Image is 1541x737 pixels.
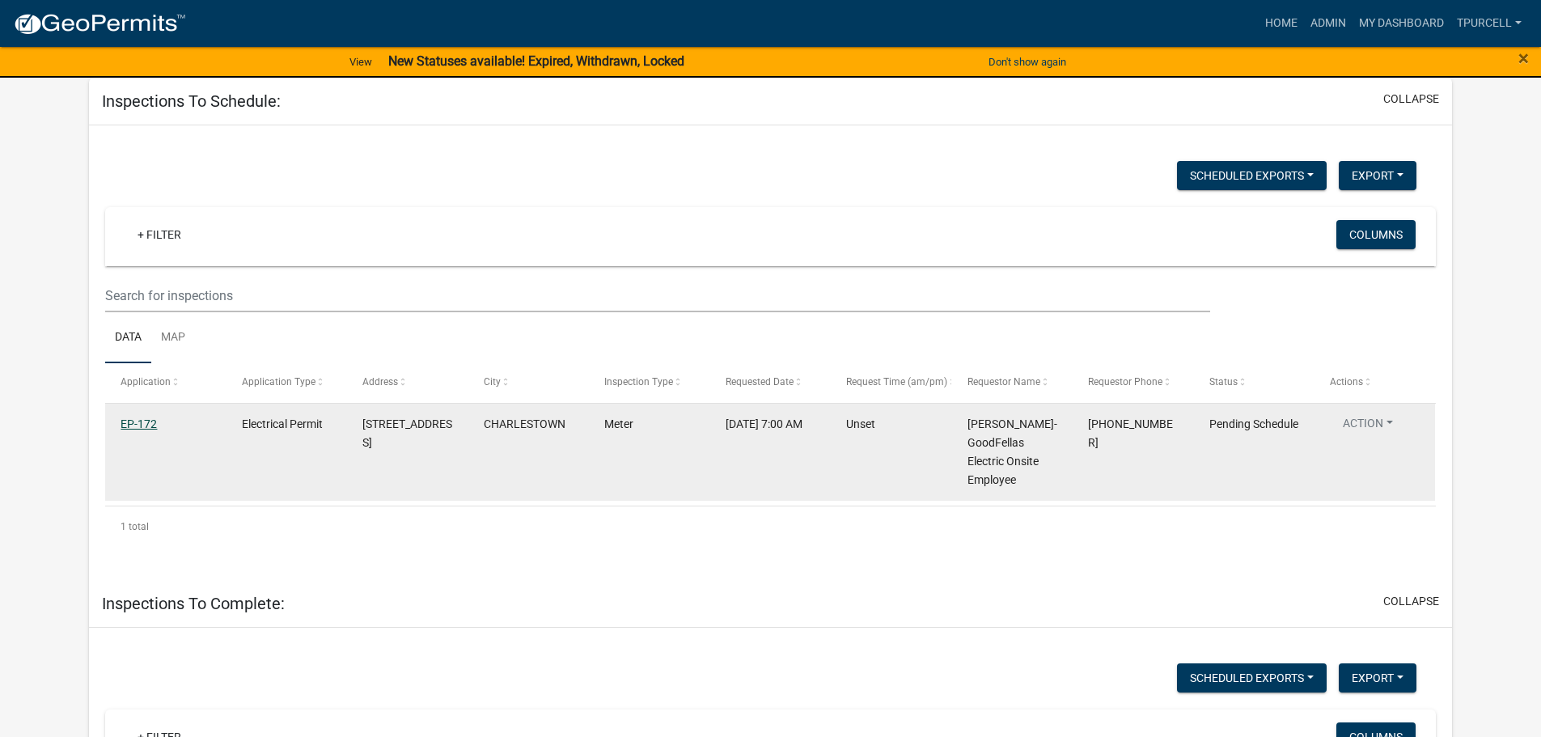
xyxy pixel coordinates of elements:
span: Application Type [242,376,315,388]
a: Map [151,312,195,364]
span: City [484,376,501,388]
a: Home [1259,8,1304,39]
span: Requestor Phone [1088,376,1162,388]
span: Pending Schedule [1209,417,1298,430]
datatable-header-cell: Requested Date [710,363,831,402]
span: Inspection Type [604,376,673,388]
datatable-header-cell: Application Type [226,363,347,402]
datatable-header-cell: Status [1193,363,1314,402]
button: Export [1339,161,1416,190]
button: Action [1330,415,1406,438]
button: collapse [1383,593,1439,610]
datatable-header-cell: Inspection Type [589,363,709,402]
button: Scheduled Exports [1177,663,1327,693]
span: Address [362,376,398,388]
datatable-header-cell: City [468,363,589,402]
datatable-header-cell: Address [347,363,468,402]
datatable-header-cell: Requestor Phone [1073,363,1193,402]
a: Admin [1304,8,1353,39]
span: Electrical Permit [242,417,323,430]
span: Application [121,376,171,388]
h5: Inspections To Schedule: [102,91,281,111]
button: Scheduled Exports [1177,161,1327,190]
a: EP-172 [121,417,157,430]
span: 08/15/2025, 7:00 AM [726,417,802,430]
button: Export [1339,663,1416,693]
h5: Inspections To Complete: [102,594,285,613]
span: Requestor Name [967,376,1040,388]
span: Status [1209,376,1238,388]
a: View [343,49,379,75]
datatable-header-cell: Actions [1315,363,1435,402]
span: Actions [1330,376,1363,388]
a: + Filter [125,220,194,249]
span: Requested Date [726,376,794,388]
span: Request Time (am/pm) [846,376,947,388]
strong: New Statuses available! Expired, Withdrawn, Locked [388,53,684,69]
span: Meter [604,417,633,430]
button: Close [1518,49,1529,68]
button: collapse [1383,91,1439,108]
input: Search for inspections [105,279,1209,312]
span: 1155 START RD 62 [362,417,452,449]
datatable-header-cell: Requestor Name [951,363,1072,402]
div: collapse [89,125,1452,580]
button: Columns [1336,220,1416,249]
a: Tpurcell [1450,8,1528,39]
a: Data [105,312,151,364]
button: Don't show again [982,49,1073,75]
datatable-header-cell: Application [105,363,226,402]
span: CHARLESTOWN [484,417,565,430]
div: 1 total [105,506,1436,547]
datatable-header-cell: Request Time (am/pm) [831,363,951,402]
span: Unset [846,417,875,430]
span: 502-408-8550 [1088,417,1173,449]
span: × [1518,47,1529,70]
span: Christopher Wortham- GoodFellas Electric Onsite Employee [967,417,1057,485]
a: My Dashboard [1353,8,1450,39]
